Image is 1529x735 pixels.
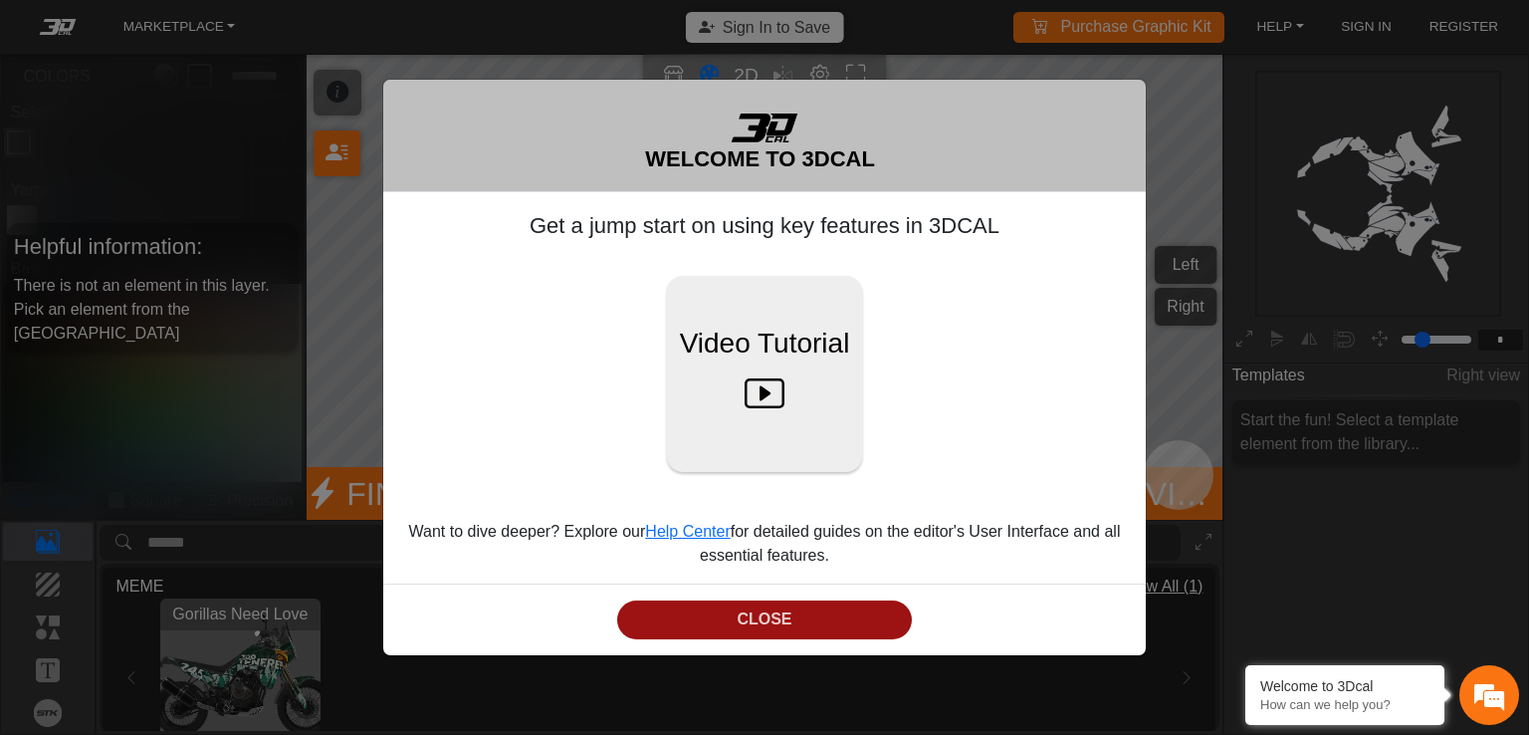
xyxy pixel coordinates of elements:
div: Navigation go back [22,103,52,132]
p: Want to dive deeper? Explore our for detailed guides on the editor's User Interface and all essen... [399,520,1130,568]
div: Welcome to 3Dcal [1260,678,1429,694]
span: We're online! [115,216,275,405]
h5: WELCOME TO 3DCAL [645,142,875,175]
span: Conversation [10,588,133,602]
div: FAQs [133,553,257,614]
div: Articles [256,553,379,614]
h5: Get a jump start on using key features in 3DCAL [399,208,1130,244]
a: Help Center [645,523,730,540]
button: Video Tutorial [667,276,863,472]
div: Chat with us now [133,105,364,130]
div: Minimize live chat window [327,10,374,58]
textarea: Type your message and hit 'Enter' [10,483,379,553]
p: How can we help you? [1260,697,1429,712]
span: Video Tutorial [680,323,850,365]
button: CLOSE [617,601,913,639]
